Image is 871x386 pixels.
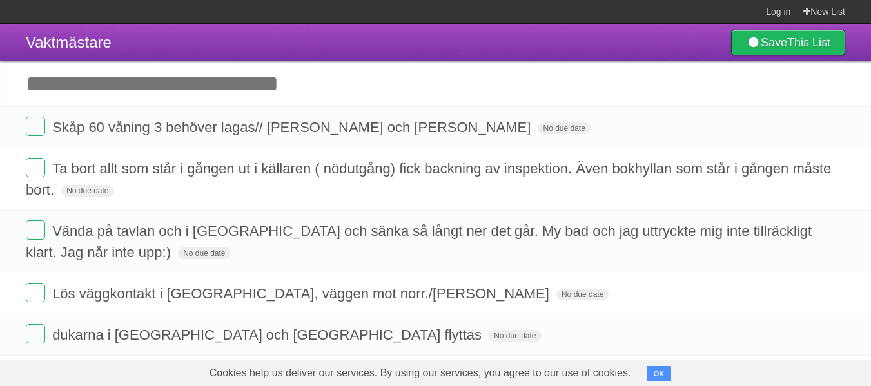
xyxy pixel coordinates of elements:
[52,285,553,302] span: Lös väggkontakt i [GEOGRAPHIC_DATA], väggen mot norr./[PERSON_NAME]
[26,117,45,136] label: Done
[489,330,541,342] span: No due date
[52,119,534,135] span: Skåp 60 våning 3 behöver lagas// [PERSON_NAME] och [PERSON_NAME]
[26,283,45,302] label: Done
[731,30,845,55] a: SaveThis List
[26,223,812,260] span: Vända på tavlan och i [GEOGRAPHIC_DATA] och sänka så långt ner det går. My bad och jag uttryckte ...
[178,247,230,259] span: No due date
[26,324,45,343] label: Done
[26,34,112,51] span: Vaktmästare
[647,366,672,381] button: OK
[538,122,590,134] span: No due date
[787,36,830,49] b: This List
[61,185,113,197] span: No due date
[26,160,831,198] span: Ta bort allt som står i gången ut i källaren ( nödutgång) fick backning av inspektion. Även bokhy...
[197,360,644,386] span: Cookies help us deliver our services. By using our services, you agree to our use of cookies.
[26,220,45,240] label: Done
[52,327,485,343] span: dukarna i [GEOGRAPHIC_DATA] och [GEOGRAPHIC_DATA] flyttas
[26,158,45,177] label: Done
[556,289,609,300] span: No due date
